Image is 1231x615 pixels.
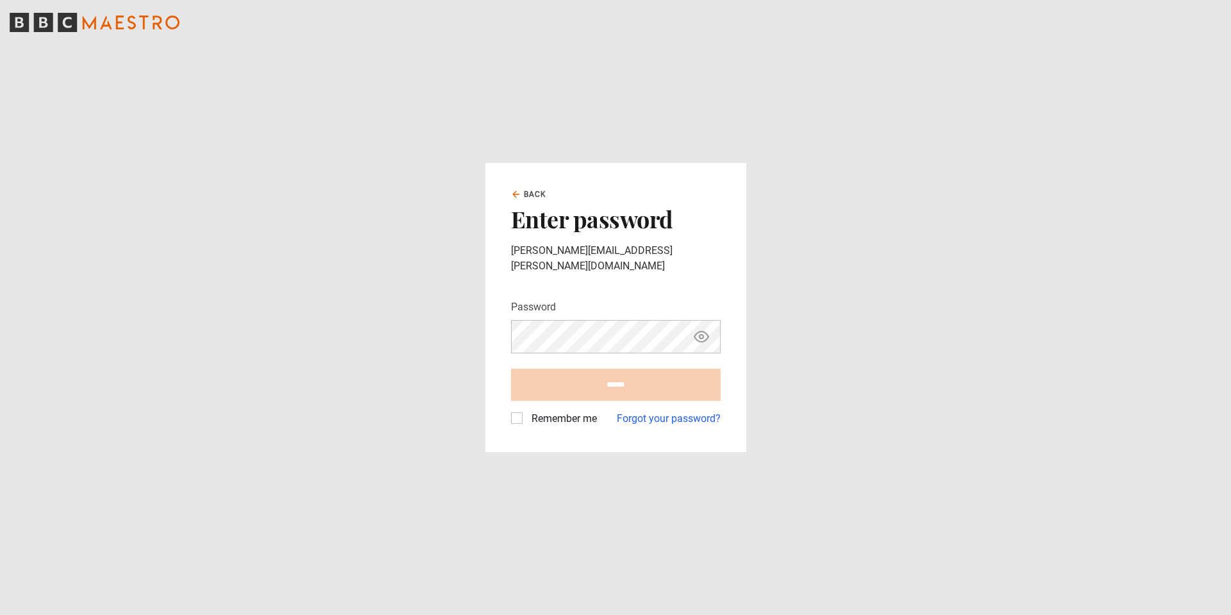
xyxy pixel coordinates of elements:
[617,411,721,426] a: Forgot your password?
[511,243,721,274] p: [PERSON_NAME][EMAIL_ADDRESS][PERSON_NAME][DOMAIN_NAME]
[526,411,597,426] label: Remember me
[524,189,547,200] span: Back
[511,189,547,200] a: Back
[10,13,180,32] svg: BBC Maestro
[511,205,721,232] h2: Enter password
[511,299,556,315] label: Password
[691,326,712,348] button: Show password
